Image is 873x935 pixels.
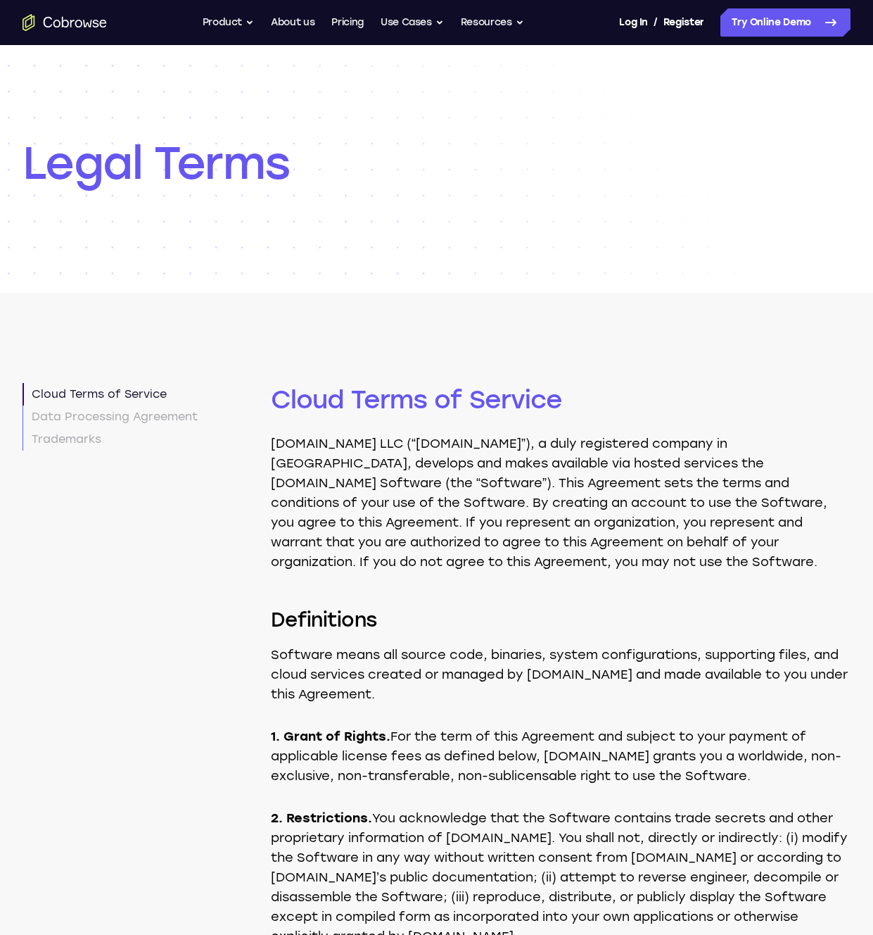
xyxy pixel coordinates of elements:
a: Trademarks [23,428,198,451]
a: Log In [619,8,647,37]
a: Go to the home page [23,14,107,31]
h3: Definitions [271,605,850,634]
strong: 1. Grant of Rights. [271,729,390,744]
a: Pricing [331,8,364,37]
button: Use Cases [381,8,444,37]
a: Data Processing Agreement [23,406,198,428]
button: Resources [461,8,524,37]
button: Product [203,8,255,37]
a: Cloud Terms of Service [23,383,198,406]
h1: Legal Terms [23,135,850,192]
strong: 2. Restrictions. [271,810,372,826]
span: / [654,14,658,31]
p: Software means all source code, binaries, system configurations, supporting files, and cloud serv... [271,645,850,704]
p: For the term of this Agreement and subject to your payment of applicable license fees as defined ... [271,727,850,786]
a: Register [663,8,704,37]
a: Try Online Demo [720,8,850,37]
a: About us [271,8,314,37]
h2: Cloud Terms of Service [271,248,850,417]
p: [DOMAIN_NAME] LLC (“[DOMAIN_NAME]”), a duly registered company in [GEOGRAPHIC_DATA], develops and... [271,434,850,572]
